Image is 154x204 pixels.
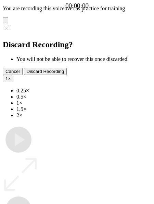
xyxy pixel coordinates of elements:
p: You are recording this voiceover as practice for training [3,5,151,12]
button: Discard Recording [24,68,67,75]
h2: Discard Recording? [3,40,151,49]
span: 1 [5,76,8,81]
button: 1× [3,75,13,82]
li: 1.5× [16,106,151,112]
li: You will not be able to recover this once discarded. [16,56,151,62]
li: 2× [16,112,151,118]
li: 0.25× [16,88,151,94]
li: 0.5× [16,94,151,100]
button: Cancel [3,68,23,75]
a: 00:00:00 [65,2,89,10]
li: 1× [16,100,151,106]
